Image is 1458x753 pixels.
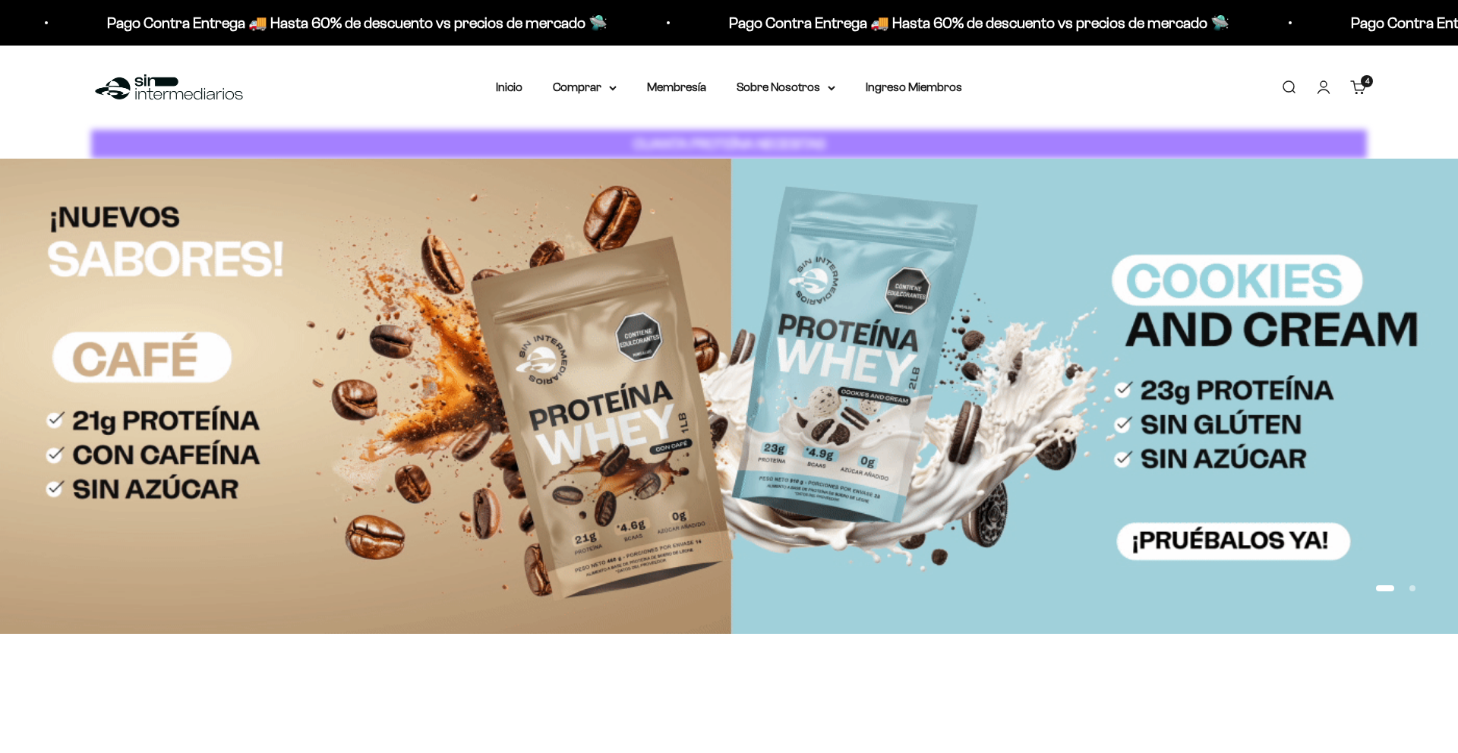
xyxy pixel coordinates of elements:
summary: Comprar [553,77,617,97]
strong: CUANTA PROTEÍNA NECESITAS [633,136,825,152]
p: Pago Contra Entrega 🚚 Hasta 60% de descuento vs precios de mercado 🛸 [692,11,1192,35]
summary: Sobre Nosotros [737,77,835,97]
a: Membresía [647,80,706,93]
a: Inicio [496,80,522,93]
p: Pago Contra Entrega 🚚 Hasta 60% de descuento vs precios de mercado 🛸 [70,11,570,35]
a: Ingreso Miembros [866,80,962,93]
span: 4 [1365,77,1369,85]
